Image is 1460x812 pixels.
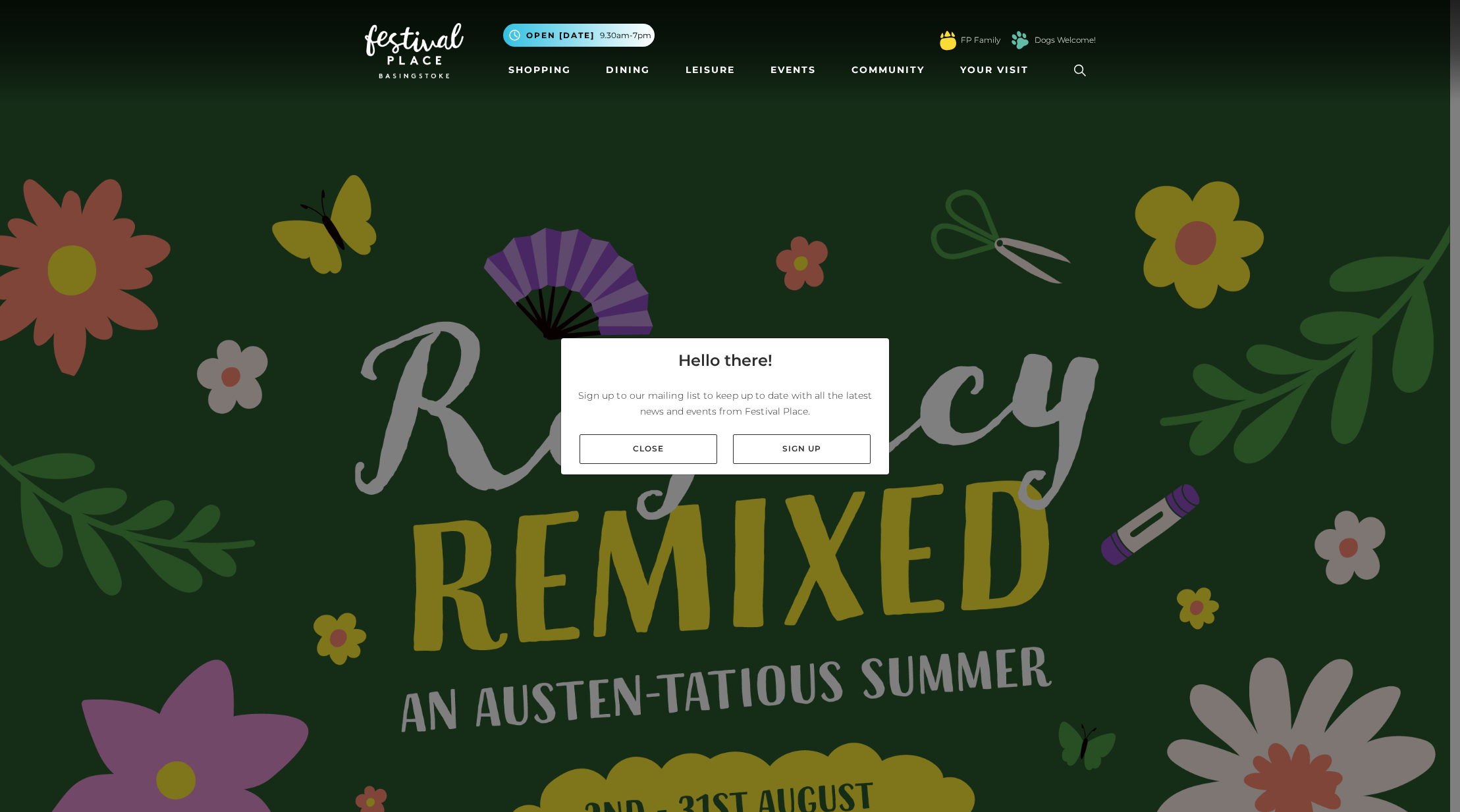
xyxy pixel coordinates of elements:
span: Open [DATE] [526,30,595,41]
a: Your Visit [955,58,1041,82]
a: Leisure [680,58,740,82]
p: Sign up to our mailing list to keep up to date with all the latest news and events from Festival ... [572,388,879,419]
span: Your Visit [960,63,1029,77]
a: Shopping [503,58,576,82]
button: Open [DATE] 9.30am-7pm [503,24,655,47]
a: Events [765,58,821,82]
span: 9.30am-7pm [600,30,651,41]
a: Dogs Welcome! [1035,34,1096,46]
a: FP Family [961,34,1000,46]
a: Sign up [733,434,871,464]
h4: Hello there! [678,349,772,372]
img: Festival Place Logo [365,23,464,78]
a: Dining [601,58,655,82]
a: Community [846,58,930,82]
a: Close [580,434,717,464]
